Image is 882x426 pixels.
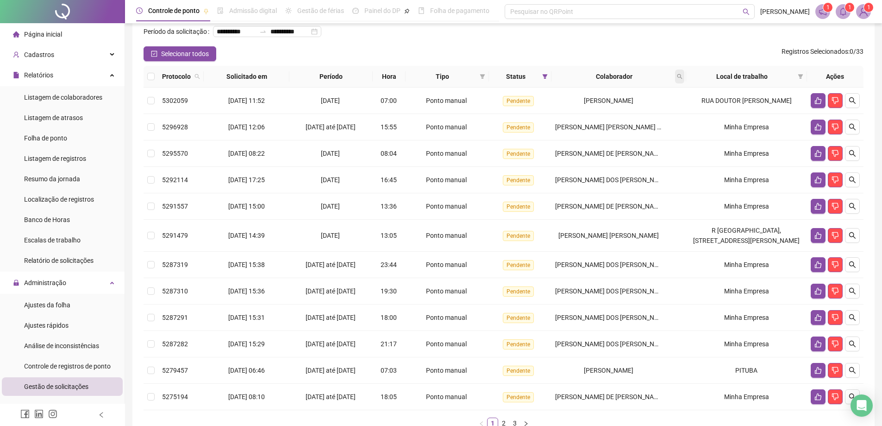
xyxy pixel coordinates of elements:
[148,7,200,14] span: Controle de ponto
[228,123,265,131] span: [DATE] 12:06
[849,340,856,348] span: search
[542,74,548,79] span: filter
[381,287,397,295] span: 19:30
[503,392,534,402] span: Pendente
[409,71,476,82] span: Tipo
[228,287,265,295] span: [DATE] 15:36
[555,393,665,401] span: [PERSON_NAME] DE [PERSON_NAME]
[814,261,822,268] span: like
[24,51,54,58] span: Cadastros
[321,232,340,239] span: [DATE]
[162,232,188,239] span: 5291479
[24,322,69,329] span: Ajustes rápidos
[24,94,102,101] span: Listagem de colaboradores
[857,5,870,19] img: 59777
[321,176,340,184] span: [DATE]
[555,314,669,321] span: [PERSON_NAME] DOS [PERSON_NAME]
[352,7,359,14] span: dashboard
[426,232,467,239] span: Ponto manual
[798,74,803,79] span: filter
[306,393,356,401] span: [DATE] até [DATE]
[814,287,822,295] span: like
[24,216,70,223] span: Banco de Horas
[24,175,80,183] span: Resumo da jornada
[743,8,750,15] span: search
[814,340,822,348] span: like
[555,287,669,295] span: [PERSON_NAME] DOS [PERSON_NAME]
[832,340,839,348] span: dislike
[24,257,94,264] span: Relatório de solicitações
[24,155,86,162] span: Listagem de registros
[686,384,807,410] td: Minha Empresa
[228,314,265,321] span: [DATE] 15:31
[849,176,856,184] span: search
[426,314,467,321] span: Ponto manual
[814,176,822,184] span: like
[228,261,265,268] span: [DATE] 15:38
[503,231,534,241] span: Pendente
[306,367,356,374] span: [DATE] até [DATE]
[381,232,397,239] span: 13:05
[228,340,265,348] span: [DATE] 15:29
[217,7,224,14] span: file-done
[796,70,805,83] span: filter
[48,409,57,419] span: instagram
[555,340,669,348] span: [PERSON_NAME] DOS [PERSON_NAME]
[814,314,822,321] span: like
[162,261,188,268] span: 5287319
[849,261,856,268] span: search
[162,150,188,157] span: 5295570
[832,393,839,401] span: dislike
[162,367,188,374] span: 5279457
[34,409,44,419] span: linkedin
[426,261,467,268] span: Ponto manual
[418,7,425,14] span: book
[686,252,807,278] td: Minha Empresa
[426,176,467,184] span: Ponto manual
[849,287,856,295] span: search
[503,202,534,212] span: Pendente
[848,4,851,11] span: 1
[426,97,467,104] span: Ponto manual
[814,203,822,210] span: like
[690,71,794,82] span: Local de trabalho
[430,7,489,14] span: Folha de pagamento
[194,74,200,79] span: search
[24,236,81,244] span: Escalas de trabalho
[285,7,292,14] span: sun
[13,72,19,78] span: file
[20,409,30,419] span: facebook
[162,176,188,184] span: 5292114
[814,97,822,104] span: like
[228,393,265,401] span: [DATE] 08:10
[478,70,487,83] span: filter
[426,367,467,374] span: Ponto manual
[24,383,88,390] span: Gestão de solicitações
[849,367,856,374] span: search
[162,203,188,210] span: 5291557
[306,340,356,348] span: [DATE] até [DATE]
[193,70,202,83] span: search
[297,7,344,14] span: Gestão de férias
[426,340,467,348] span: Ponto manual
[162,287,188,295] span: 5287310
[144,46,216,61] button: Selecionar todos
[832,232,839,239] span: dislike
[555,203,665,210] span: [PERSON_NAME] DE [PERSON_NAME]
[229,7,277,14] span: Admissão digital
[814,123,822,131] span: like
[849,123,856,131] span: search
[686,88,807,114] td: RUA DOUTOR [PERSON_NAME]
[426,393,467,401] span: Ponto manual
[13,51,19,58] span: user-add
[381,203,397,210] span: 13:36
[686,220,807,252] td: R [GEOGRAPHIC_DATA],[STREET_ADDRESS][PERSON_NAME]
[686,114,807,140] td: Minha Empresa
[306,314,356,321] span: [DATE] até [DATE]
[381,314,397,321] span: 18:00
[832,150,839,157] span: dislike
[555,150,665,157] span: [PERSON_NAME] DE [PERSON_NAME]
[136,7,143,14] span: clock-circle
[555,71,673,82] span: Colaborador
[584,367,633,374] span: [PERSON_NAME]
